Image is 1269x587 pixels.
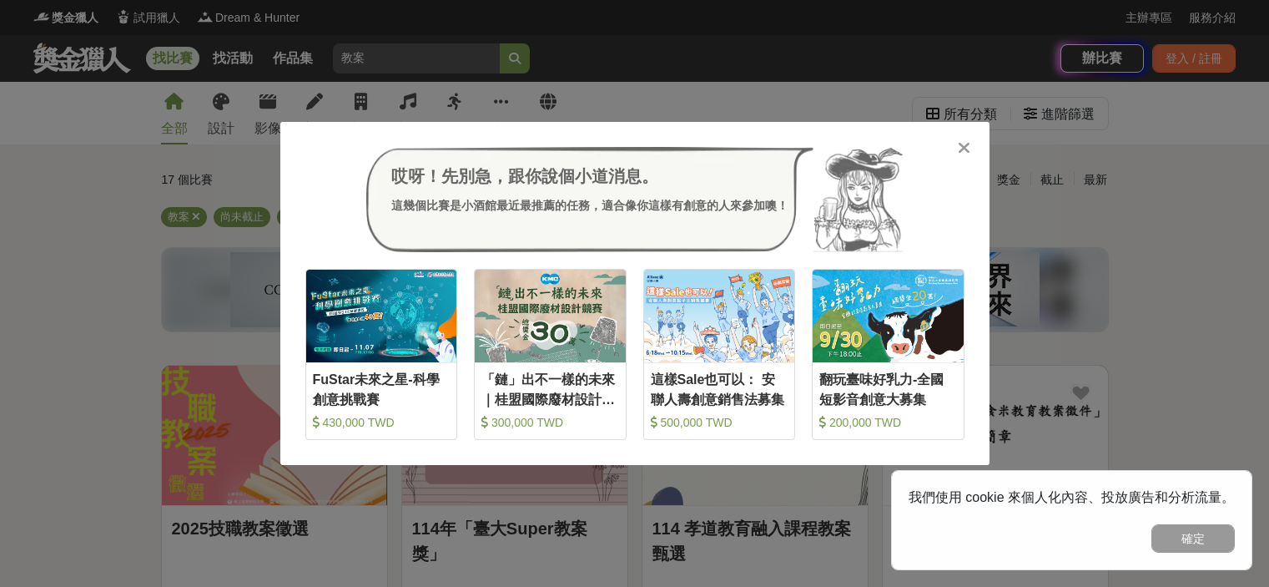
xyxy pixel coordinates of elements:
button: 確定 [1151,524,1235,553]
div: 這樣Sale也可以： 安聯人壽創意銷售法募集 [651,370,788,407]
img: Avatar [813,147,904,252]
img: Cover Image [306,270,457,362]
img: Cover Image [475,270,626,362]
a: Cover ImageFuStar未來之星-科學創意挑戰賽 430,000 TWD [305,269,458,440]
div: 哎呀！先別急，跟你說個小道消息。 [391,164,788,189]
div: FuStar未來之星-科學創意挑戰賽 [313,370,451,407]
img: Cover Image [644,270,795,362]
div: 430,000 TWD [313,414,451,431]
div: 300,000 TWD [481,414,619,431]
div: 翻玩臺味好乳力-全國短影音創意大募集 [819,370,957,407]
a: Cover Image「鏈」出不一樣的未來｜桂盟國際廢材設計競賽 300,000 TWD [474,269,627,440]
div: 「鏈」出不一樣的未來｜桂盟國際廢材設計競賽 [481,370,619,407]
div: 200,000 TWD [819,414,957,431]
div: 這幾個比賽是小酒館最近最推薦的任務，適合像你這樣有創意的人來參加噢！ [391,197,788,215]
span: 我們使用 cookie 來個人化內容、投放廣告和分析流量。 [909,490,1235,504]
img: Cover Image [813,270,964,362]
a: Cover Image這樣Sale也可以： 安聯人壽創意銷售法募集 500,000 TWD [643,269,796,440]
a: Cover Image翻玩臺味好乳力-全國短影音創意大募集 200,000 TWD [812,269,964,440]
div: 500,000 TWD [651,414,788,431]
